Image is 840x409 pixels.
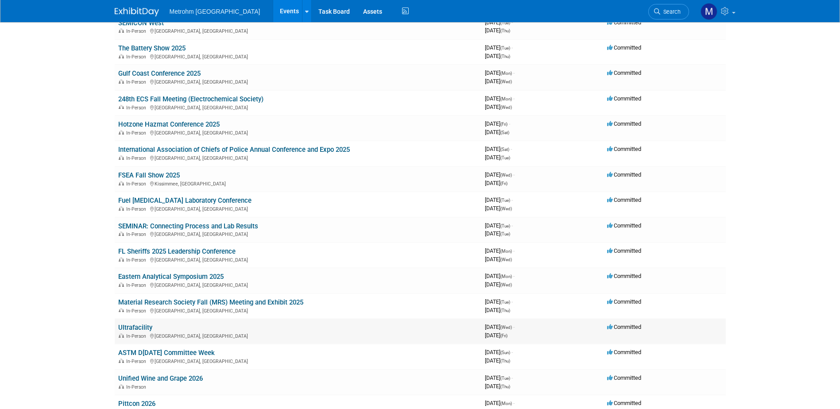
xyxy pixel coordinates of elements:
div: [GEOGRAPHIC_DATA], [GEOGRAPHIC_DATA] [118,27,478,34]
a: Fuel [MEDICAL_DATA] Laboratory Conference [118,197,252,204]
span: Committed [607,400,641,406]
span: (Wed) [500,79,512,84]
span: [DATE] [485,171,515,178]
span: In-Person [126,232,149,237]
span: [DATE] [485,400,515,406]
a: Pittcon 2026 [118,400,155,408]
span: - [511,146,512,152]
span: [DATE] [485,146,512,152]
a: Ultrafacility [118,324,152,332]
img: In-Person Event [119,384,124,389]
span: (Tue) [500,224,510,228]
span: Committed [607,197,641,203]
img: In-Person Event [119,206,124,211]
span: Committed [607,95,641,102]
span: [DATE] [485,104,512,110]
span: (Fri) [500,333,507,338]
span: [DATE] [485,374,513,381]
div: [GEOGRAPHIC_DATA], [GEOGRAPHIC_DATA] [118,154,478,161]
a: FSEA Fall Show 2025 [118,171,180,179]
div: [GEOGRAPHIC_DATA], [GEOGRAPHIC_DATA] [118,357,478,364]
a: SEMICON West [118,19,164,27]
span: In-Person [126,384,149,390]
span: In-Person [126,79,149,85]
span: [DATE] [485,95,515,102]
span: (Tue) [500,300,510,305]
span: (Thu) [500,308,510,313]
span: [DATE] [485,298,513,305]
div: [GEOGRAPHIC_DATA], [GEOGRAPHIC_DATA] [118,332,478,339]
span: [DATE] [485,324,515,330]
div: [GEOGRAPHIC_DATA], [GEOGRAPHIC_DATA] [118,78,478,85]
span: [DATE] [485,205,512,212]
a: Material Research Society Fall (MRS) Meeting and Exhibit 2025 [118,298,303,306]
span: (Mon) [500,96,512,101]
span: [DATE] [485,197,513,203]
span: (Mon) [500,249,512,254]
span: In-Person [126,333,149,339]
a: 248th ECS Fall Meeting (Electrochemical Society) [118,95,263,103]
span: Committed [607,171,641,178]
img: In-Person Event [119,359,124,363]
div: [GEOGRAPHIC_DATA], [GEOGRAPHIC_DATA] [118,53,478,60]
span: Metrohm [GEOGRAPHIC_DATA] [170,8,260,15]
span: In-Person [126,206,149,212]
span: (Mon) [500,401,512,406]
span: - [513,95,515,102]
span: In-Person [126,130,149,136]
img: ExhibitDay [115,8,159,16]
span: Committed [607,222,641,229]
a: SEMINAR: Connecting Process and Lab Results [118,222,258,230]
span: (Wed) [500,173,512,177]
span: [DATE] [485,357,510,364]
img: In-Person Event [119,232,124,236]
a: International Association of Chiefs of Police Annual Conference and Expo 2025 [118,146,350,154]
span: (Tue) [500,198,510,203]
span: [DATE] [485,349,513,355]
span: [DATE] [485,27,510,34]
span: [DATE] [485,154,510,161]
span: (Fri) [500,122,507,127]
span: - [511,19,513,26]
span: (Sat) [500,130,509,135]
span: [DATE] [485,256,512,262]
span: In-Person [126,308,149,314]
span: (Wed) [500,206,512,211]
div: [GEOGRAPHIC_DATA], [GEOGRAPHIC_DATA] [118,281,478,288]
span: Committed [607,247,641,254]
span: [DATE] [485,129,509,135]
img: In-Person Event [119,105,124,109]
span: Committed [607,349,641,355]
span: (Thu) [500,54,510,59]
img: In-Person Event [119,181,124,185]
div: [GEOGRAPHIC_DATA], [GEOGRAPHIC_DATA] [118,205,478,212]
span: [DATE] [485,120,510,127]
a: ASTM D[DATE] Committee Week [118,349,215,357]
span: (Wed) [500,257,512,262]
img: In-Person Event [119,308,124,313]
span: - [513,247,515,254]
div: [GEOGRAPHIC_DATA], [GEOGRAPHIC_DATA] [118,307,478,314]
span: [DATE] [485,180,507,186]
span: (Thu) [500,28,510,33]
img: In-Person Event [119,282,124,287]
span: - [511,44,513,51]
span: In-Person [126,28,149,34]
span: Committed [607,19,641,26]
span: - [511,197,513,203]
span: - [513,69,515,76]
span: - [511,349,513,355]
span: Committed [607,146,641,152]
span: [DATE] [485,53,510,59]
img: In-Person Event [119,28,124,33]
div: [GEOGRAPHIC_DATA], [GEOGRAPHIC_DATA] [118,129,478,136]
span: - [511,374,513,381]
span: (Sun) [500,350,510,355]
img: In-Person Event [119,130,124,135]
img: In-Person Event [119,54,124,58]
span: In-Person [126,54,149,60]
span: [DATE] [485,78,512,85]
span: (Tue) [500,376,510,381]
span: - [513,171,515,178]
span: - [509,120,510,127]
